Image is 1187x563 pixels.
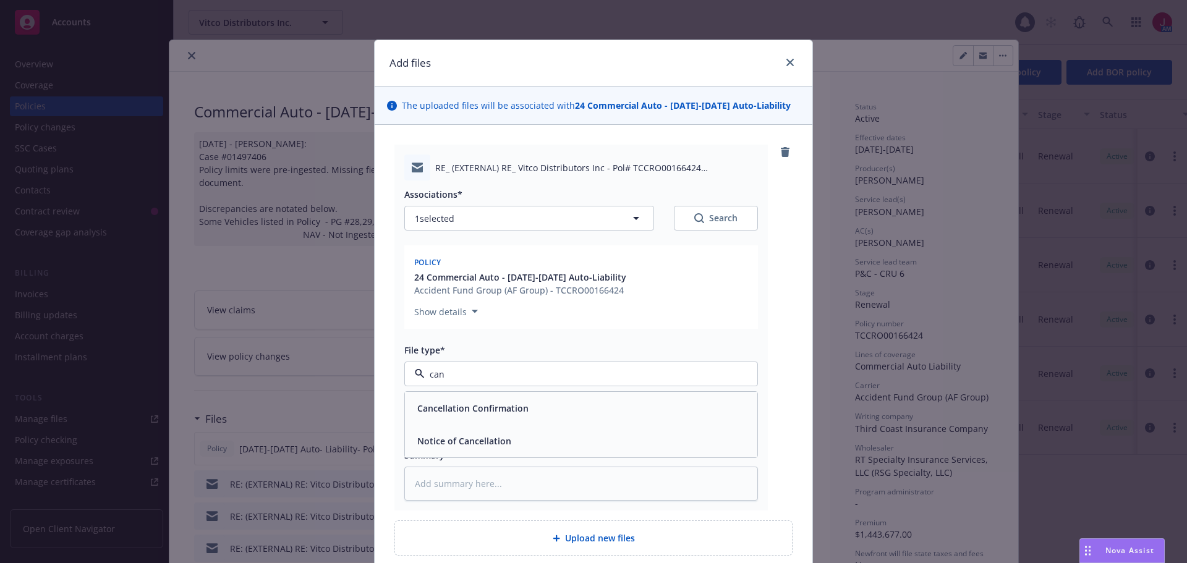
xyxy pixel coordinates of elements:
span: Upload new files [565,531,635,544]
div: Upload new files [394,520,793,556]
span: Nova Assist [1105,545,1154,556]
button: Nova Assist [1079,538,1165,563]
div: Drag to move [1080,539,1096,562]
button: Notice of Cancellation [417,434,511,447]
